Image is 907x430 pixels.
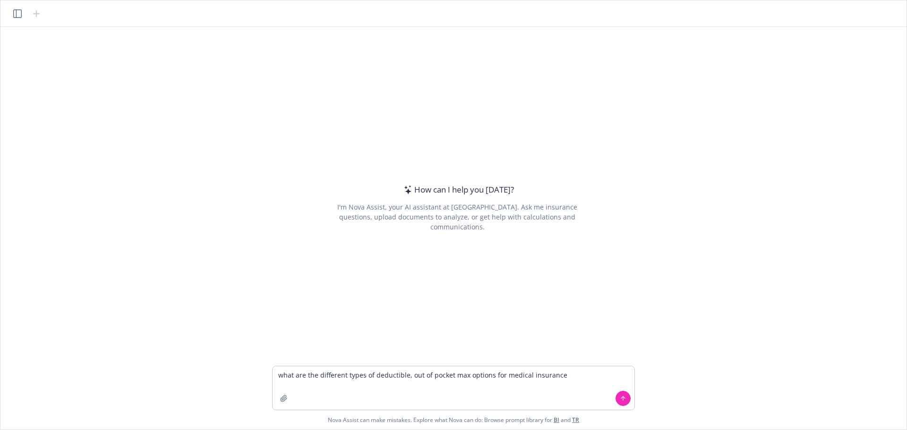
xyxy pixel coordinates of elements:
div: I'm Nova Assist, your AI assistant at [GEOGRAPHIC_DATA]. Ask me insurance questions, upload docum... [324,202,590,232]
span: Nova Assist can make mistakes. Explore what Nova can do: Browse prompt library for and [328,410,579,430]
a: BI [554,416,559,424]
a: TR [572,416,579,424]
div: How can I help you [DATE]? [401,184,514,196]
textarea: what are the different types of deductible, out of pocket max options for medical insurance [273,366,634,410]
